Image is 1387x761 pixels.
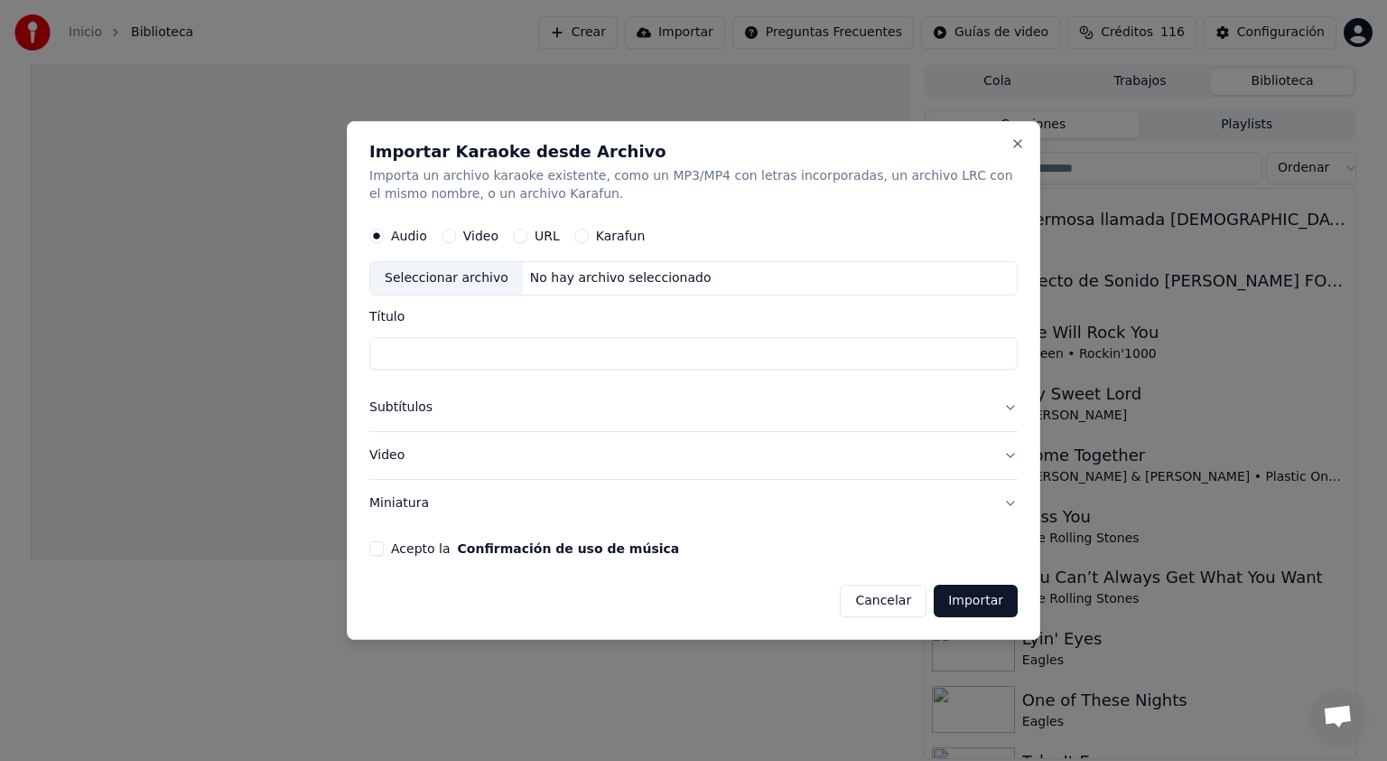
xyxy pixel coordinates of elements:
[369,480,1018,527] button: Miniatura
[369,432,1018,479] button: Video
[369,167,1018,203] p: Importa un archivo karaoke existente, como un MP3/MP4 con letras incorporadas, un archivo LRC con...
[523,269,719,287] div: No hay archivo seleccionado
[840,585,926,617] button: Cancelar
[463,230,498,242] label: Video
[596,230,646,242] label: Karafun
[458,542,680,555] button: Acepto la
[370,262,523,295] div: Seleccionar archivo
[369,144,1018,160] h2: Importar Karaoke desde Archivo
[369,384,1018,431] button: Subtítulos
[369,310,1018,323] label: Título
[391,542,679,555] label: Acepto la
[934,585,1018,617] button: Importar
[535,230,560,242] label: URL
[391,230,427,242] label: Audio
